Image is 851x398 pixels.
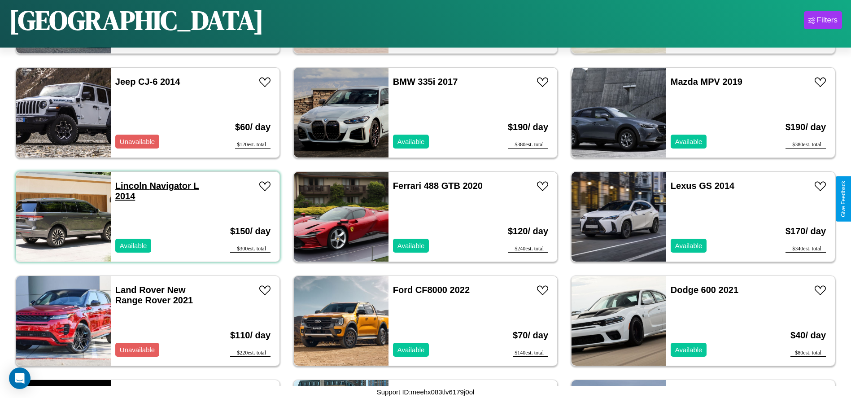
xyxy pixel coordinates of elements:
[675,136,703,148] p: Available
[840,181,847,217] div: Give Feedback
[671,285,738,295] a: Dodge 600 2021
[508,245,548,253] div: $ 240 est. total
[397,136,425,148] p: Available
[675,344,703,356] p: Available
[513,350,548,357] div: $ 140 est. total
[786,245,826,253] div: $ 340 est. total
[115,77,180,87] a: Jeep CJ-6 2014
[115,181,199,201] a: Lincoln Navigator L 2014
[817,16,838,25] div: Filters
[513,321,548,350] h3: $ 70 / day
[393,285,470,295] a: Ford CF8000 2022
[397,240,425,252] p: Available
[377,386,475,398] p: Support ID: meehx083tlv6179j0ol
[120,240,147,252] p: Available
[393,181,483,191] a: Ferrari 488 GTB 2020
[9,2,264,39] h1: [GEOGRAPHIC_DATA]
[786,217,826,245] h3: $ 170 / day
[9,367,31,389] div: Open Intercom Messenger
[508,113,548,141] h3: $ 190 / day
[671,181,734,191] a: Lexus GS 2014
[235,141,271,149] div: $ 120 est. total
[115,285,193,305] a: Land Rover New Range Rover 2021
[235,113,271,141] h3: $ 60 / day
[120,344,155,356] p: Unavailable
[790,321,826,350] h3: $ 40 / day
[508,217,548,245] h3: $ 120 / day
[230,321,271,350] h3: $ 110 / day
[230,217,271,245] h3: $ 150 / day
[397,344,425,356] p: Available
[508,141,548,149] div: $ 380 est. total
[786,141,826,149] div: $ 380 est. total
[230,350,271,357] div: $ 220 est. total
[790,350,826,357] div: $ 80 est. total
[786,113,826,141] h3: $ 190 / day
[120,136,155,148] p: Unavailable
[675,240,703,252] p: Available
[393,77,458,87] a: BMW 335i 2017
[230,245,271,253] div: $ 300 est. total
[671,77,742,87] a: Mazda MPV 2019
[804,11,842,29] button: Filters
